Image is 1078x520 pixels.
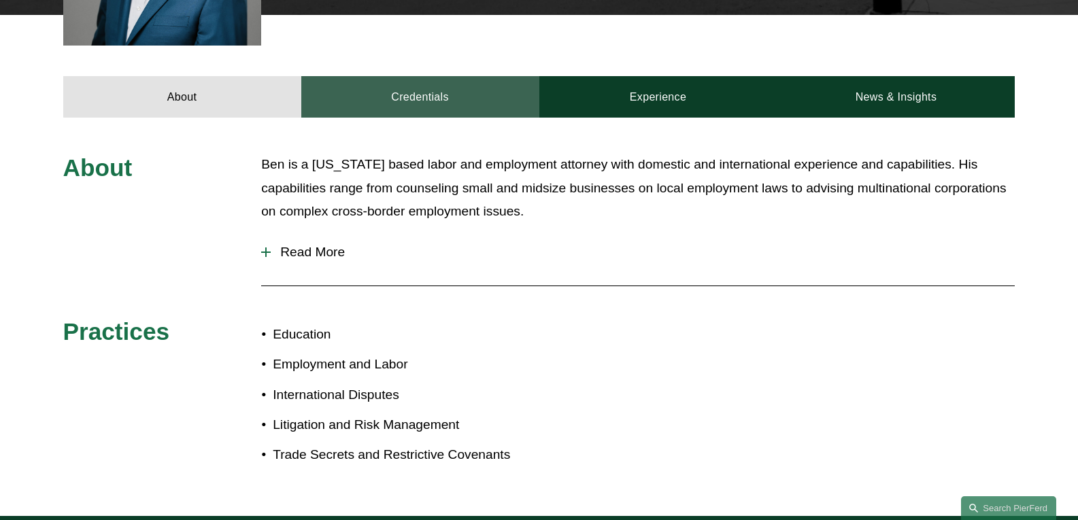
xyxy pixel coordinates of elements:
[273,413,539,437] p: Litigation and Risk Management
[777,76,1015,117] a: News & Insights
[261,235,1015,270] button: Read More
[273,443,539,467] p: Trade Secrets and Restrictive Covenants
[301,76,539,117] a: Credentials
[539,76,777,117] a: Experience
[271,245,1015,260] span: Read More
[63,154,133,181] span: About
[273,383,539,407] p: International Disputes
[273,353,539,377] p: Employment and Labor
[273,323,539,347] p: Education
[63,318,170,345] span: Practices
[961,496,1056,520] a: Search this site
[63,76,301,117] a: About
[261,153,1015,224] p: Ben is a [US_STATE] based labor and employment attorney with domestic and international experienc...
